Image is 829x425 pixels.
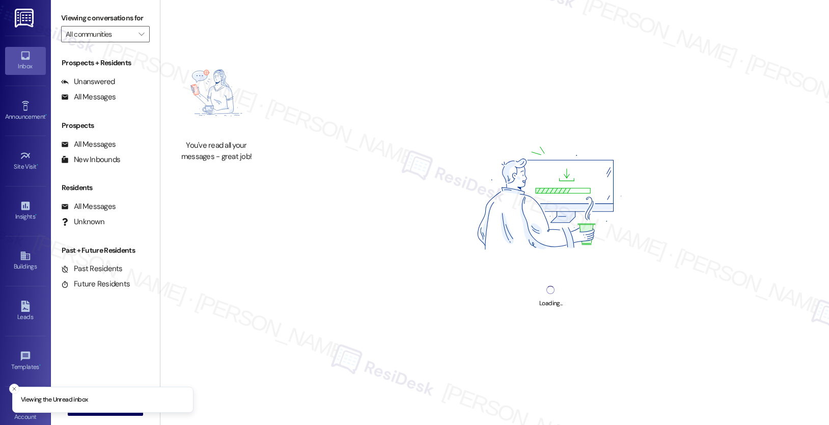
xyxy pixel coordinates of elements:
span: • [37,162,38,169]
a: Site Visit • [5,147,46,175]
div: Past + Future Residents [51,245,160,256]
input: All communities [66,26,133,42]
div: Prospects [51,120,160,131]
a: Account [5,397,46,425]
div: You've read all your messages - great job! [172,140,261,162]
a: Templates • [5,348,46,375]
a: Inbox [5,47,46,74]
div: Future Residents [61,279,130,289]
a: Buildings [5,247,46,275]
a: Insights • [5,197,46,225]
i:  [139,30,144,38]
img: ResiDesk Logo [15,9,36,28]
button: Close toast [9,384,19,394]
div: Unknown [61,217,104,227]
div: Loading... [539,298,562,309]
div: All Messages [61,139,116,150]
p: Viewing the Unread inbox [21,395,88,405]
div: Unanswered [61,76,115,87]
div: Past Residents [61,263,123,274]
div: All Messages [61,92,116,102]
span: • [45,112,47,119]
div: All Messages [61,201,116,212]
div: New Inbounds [61,154,120,165]
label: Viewing conversations for [61,10,150,26]
img: empty-state [172,50,261,136]
span: • [35,211,37,219]
div: Prospects + Residents [51,58,160,68]
a: Leads [5,298,46,325]
div: Residents [51,182,160,193]
span: • [39,362,41,369]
